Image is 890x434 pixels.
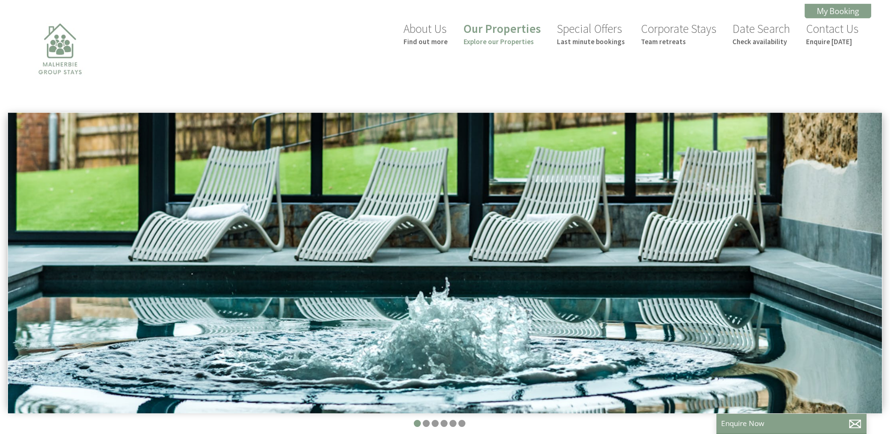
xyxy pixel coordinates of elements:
small: Last minute bookings [557,37,625,46]
small: Explore our Properties [464,37,541,46]
a: About UsFind out more [403,21,448,46]
p: Enquire Now [721,418,862,428]
small: Enquire [DATE] [806,37,859,46]
small: Find out more [403,37,448,46]
small: Team retreats [641,37,716,46]
a: My Booking [805,4,871,18]
a: Corporate StaysTeam retreats [641,21,716,46]
small: Check availability [732,37,790,46]
a: Contact UsEnquire [DATE] [806,21,859,46]
a: Special OffersLast minute bookings [557,21,625,46]
img: Malherbie Group Stays [13,17,107,111]
a: Date SearchCheck availability [732,21,790,46]
a: Our PropertiesExplore our Properties [464,21,541,46]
